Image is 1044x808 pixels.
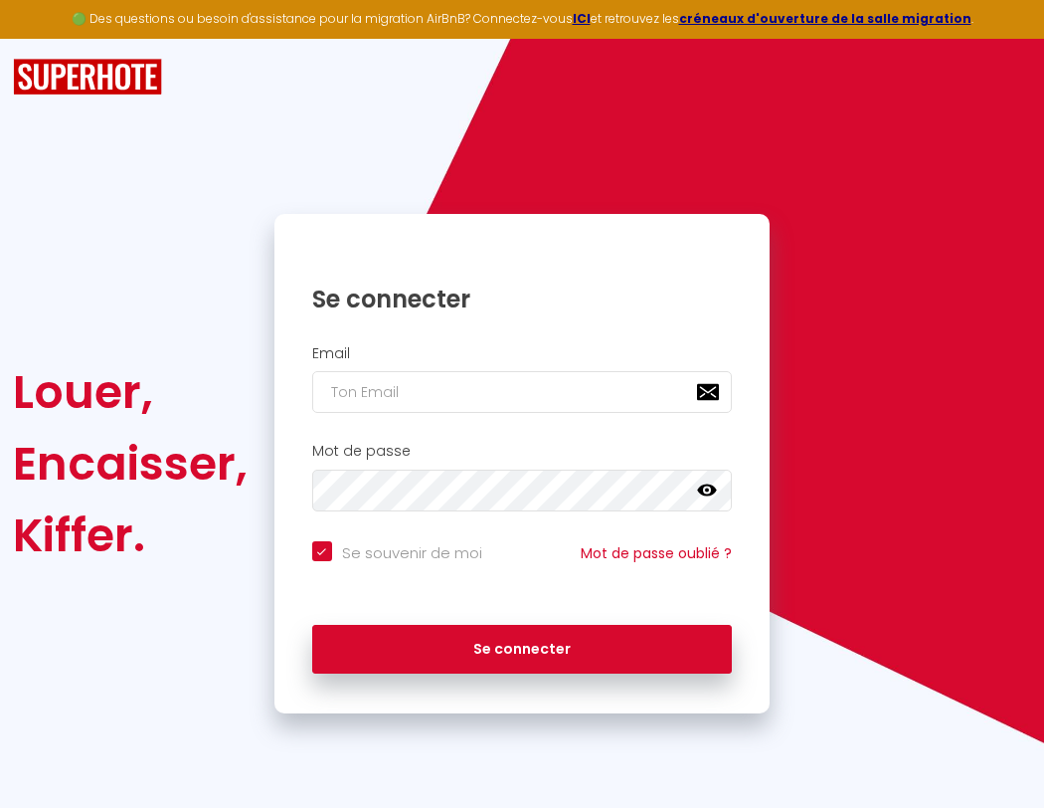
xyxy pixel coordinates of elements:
[312,625,733,675] button: Se connecter
[13,500,248,571] div: Kiffer.
[312,284,733,314] h1: Se connecter
[573,10,591,27] a: ICI
[679,10,971,27] a: créneaux d'ouverture de la salle migration
[581,543,732,563] a: Mot de passe oublié ?
[312,345,733,362] h2: Email
[312,371,733,413] input: Ton Email
[13,59,162,96] img: SuperHote logo
[312,443,733,460] h2: Mot de passe
[13,428,248,500] div: Encaisser,
[13,356,248,428] div: Louer,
